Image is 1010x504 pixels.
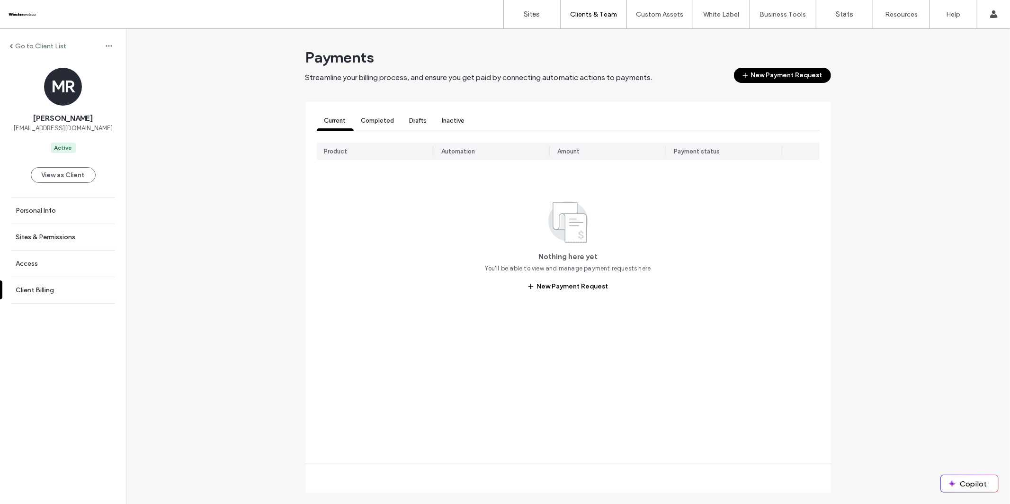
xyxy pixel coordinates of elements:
label: Business Tools [760,10,806,18]
span: Payments [305,48,375,67]
button: New Payment Request [519,279,617,294]
div: Product [324,147,348,156]
button: View as Client [31,167,96,183]
button: Copilot [941,475,998,492]
div: MR [44,68,82,106]
label: Clients & Team [570,10,617,18]
div: Active [54,144,72,152]
label: Sites [524,10,540,18]
span: Completed [361,117,394,124]
label: Client Billing [16,286,54,294]
label: Personal Info [16,207,56,215]
label: Resources [885,10,918,18]
div: Amount [557,147,580,156]
label: Help [947,10,961,18]
span: Help [22,7,41,15]
div: Payment status [674,147,720,156]
label: Stats [836,10,853,18]
span: Nothing here yet [538,252,598,262]
label: Access [16,260,38,268]
span: Streamline your billing process, and ensure you get paid by connecting automatic actions to payme... [305,73,652,82]
button: New Payment Request [734,68,831,83]
div: Automation [441,147,475,156]
span: Drafts [410,117,427,124]
span: [PERSON_NAME] [33,113,93,124]
span: You'll be able to view and manage payment requests here [485,264,651,273]
span: Inactive [442,117,465,124]
label: Sites & Permissions [16,233,75,241]
span: Current [324,117,346,124]
span: [EMAIL_ADDRESS][DOMAIN_NAME] [13,124,113,133]
label: White Label [704,10,740,18]
label: Go to Client List [15,42,66,50]
label: Custom Assets [636,10,684,18]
